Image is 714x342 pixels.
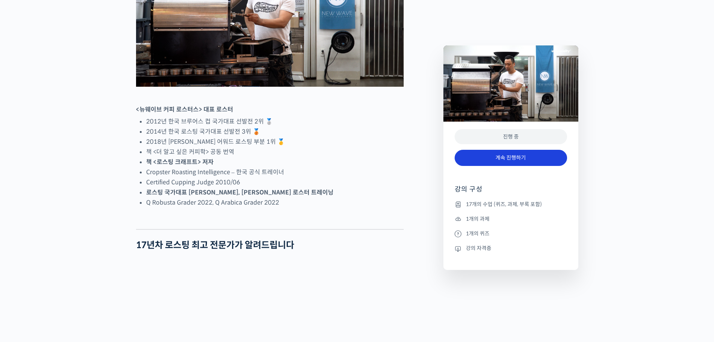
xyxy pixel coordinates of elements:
span: 설정 [116,249,125,255]
a: 대화 [49,238,97,257]
a: 계속 진행하기 [455,150,567,166]
li: 2014년 한국 로스팅 국가대표 선발전 3위 🥉 [146,127,404,137]
a: 설정 [97,238,144,257]
li: Cropster Roasting Intelligence – 한국 공식 트레이너 [146,167,404,177]
li: 1개의 과제 [455,214,567,223]
strong: 17년차 로스팅 최고 전문가가 알려드립니다 [136,240,294,251]
strong: <뉴웨이브 커피 로스터스> 대표 로스터 [136,105,233,113]
h4: 강의 구성 [455,185,567,200]
span: 대화 [69,250,78,256]
span: 홈 [24,249,28,255]
strong: 책 <로스팅 크래프트> 저자 [146,158,214,166]
li: 강의 자격증 [455,244,567,253]
div: 진행 중 [455,129,567,145]
a: 홈 [2,238,49,257]
li: 2012년 한국 브루어스 컵 국가대표 선발전 2위 🥈 [146,116,404,127]
li: Certified Cupping Judge 2010/06 [146,177,404,187]
li: 1개의 퀴즈 [455,229,567,238]
strong: 로스팅 국가대표 [PERSON_NAME], [PERSON_NAME] 로스터 트레이닝 [146,188,334,196]
li: 17개의 수업 (퀴즈, 과제, 부록 포함) [455,200,567,209]
li: Q Robusta Grader 2022, Q Arabica Grader 2022 [146,197,404,208]
li: 책 <더 알고 싶은 커피학> 공동 번역 [146,147,404,157]
li: 2018년 [PERSON_NAME] 어워드 로스팅 부분 1위 🥇 [146,137,404,147]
